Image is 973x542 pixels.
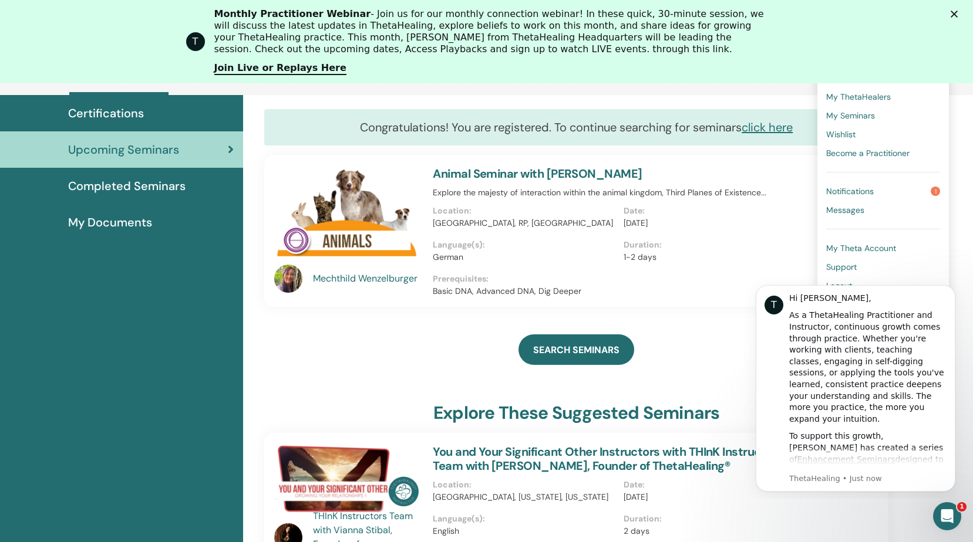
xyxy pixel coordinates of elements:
a: Messages [826,201,940,219]
span: My ThetaHealers [826,92,891,102]
p: English [433,525,616,537]
p: Date : [624,205,807,217]
p: [GEOGRAPHIC_DATA], [US_STATE], [US_STATE] [433,491,616,503]
p: German [433,251,616,263]
a: My ThetaHealers [826,87,940,106]
p: [DATE] [624,491,807,503]
p: Date : [624,479,807,491]
a: Animal Seminar with [PERSON_NAME] [433,166,642,181]
span: 1 [931,187,940,196]
a: You and Your Significant Other Instructors with THInK Instructors Team with [PERSON_NAME], Founde... [433,444,783,473]
p: Prerequisites : [433,273,814,285]
a: My Seminars [826,106,940,125]
b: Monthly Practitioner Webinar [214,8,371,19]
img: You and Your Significant Other Instructors [274,445,419,513]
h3: explore these suggested seminars [433,402,719,424]
a: Join Live or Replays Here [214,62,346,75]
span: Wishlist [826,129,856,140]
span: 1 [957,502,967,511]
p: Language(s) : [433,239,616,251]
iframe: Intercom live chat [933,502,961,530]
a: SEARCH SEMINARS [519,334,634,365]
p: Explore the majesty of interaction within the animal kingdom, Third Planes of Existence... [433,187,814,199]
span: Completed Seminars [68,177,186,195]
a: Mechthild Wenzelburger [313,272,422,286]
p: Basic DNA, Advanced DNA, Dig Deeper [433,285,814,297]
p: 1-2 days [624,251,807,263]
p: Message from ThetaHealing, sent Just now [51,199,208,209]
span: My Theta Account [826,243,896,253]
span: Certifications [68,104,144,122]
p: 2 days [624,525,807,537]
span: My Documents [68,214,152,231]
iframe: Intercom notifications message [738,275,973,499]
div: To support this growth, [PERSON_NAME] has created a series of designed to help you refine your kn... [51,156,208,283]
div: Profile image for ThetaHealing [186,32,205,51]
a: Enhancement Seminars [59,180,157,189]
span: Become a Practitioner [826,148,910,158]
p: Language(s) : [433,513,616,525]
img: default.jpg [274,265,302,293]
div: Close [951,11,962,18]
span: My Seminars [826,110,875,121]
div: - Join us for our monthly connection webinar! In these quick, 30-minute session, we will discuss ... [214,8,769,55]
a: Notifications1 [826,182,940,201]
p: Duration : [624,513,807,525]
a: Become a Practitioner [826,144,940,162]
p: Duration : [624,239,807,251]
a: Support [826,258,940,276]
p: [DATE] [624,217,807,229]
span: SEARCH SEMINARS [533,344,620,356]
span: Support [826,262,857,272]
span: Notifications [826,186,874,197]
a: Wishlist [826,125,940,144]
a: click here [742,120,793,135]
a: My Theta Account [826,239,940,258]
span: Messages [826,205,864,215]
p: Location : [433,479,616,491]
img: Animal Seminar [274,167,419,268]
div: Congratulations! You are registered. To continue searching for seminars [264,109,888,145]
span: Upcoming Seminars [68,141,179,158]
p: [GEOGRAPHIC_DATA], RP, [GEOGRAPHIC_DATA] [433,217,616,229]
p: Location : [433,205,616,217]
